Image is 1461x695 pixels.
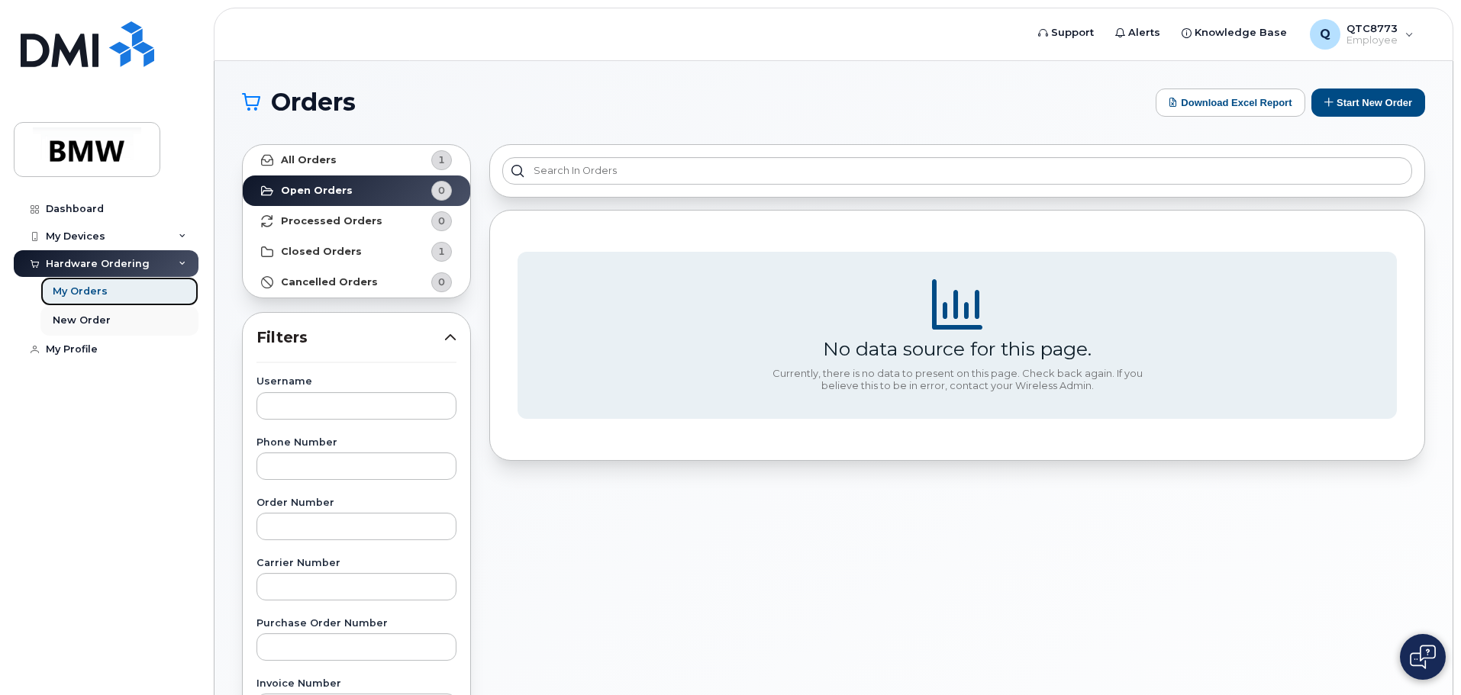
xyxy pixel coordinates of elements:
div: Currently, there is no data to present on this page. Check back again. If you believe this to be ... [766,368,1148,391]
span: 0 [438,214,445,228]
strong: Open Orders [281,185,353,197]
img: Open chat [1410,645,1436,669]
label: Username [256,377,456,387]
label: Phone Number [256,438,456,448]
a: Open Orders0 [243,175,470,206]
strong: Cancelled Orders [281,276,378,288]
strong: Processed Orders [281,215,382,227]
strong: All Orders [281,154,337,166]
a: Closed Orders1 [243,236,470,267]
label: Carrier Number [256,558,456,568]
a: Processed Orders0 [243,206,470,236]
label: Order Number [256,498,456,508]
span: 1 [438,153,445,167]
label: Purchase Order Number [256,619,456,629]
a: All Orders1 [243,145,470,175]
span: 1 [438,244,445,259]
button: Download Excel Report [1156,88,1305,117]
button: Start New Order [1311,88,1425,117]
strong: Closed Orders [281,246,362,258]
input: Search in orders [502,157,1412,185]
span: Orders [271,91,356,114]
label: Invoice Number [256,679,456,689]
span: 0 [438,275,445,289]
span: 0 [438,183,445,198]
span: Filters [256,327,444,349]
div: No data source for this page. [823,337,1092,360]
a: Cancelled Orders0 [243,267,470,298]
